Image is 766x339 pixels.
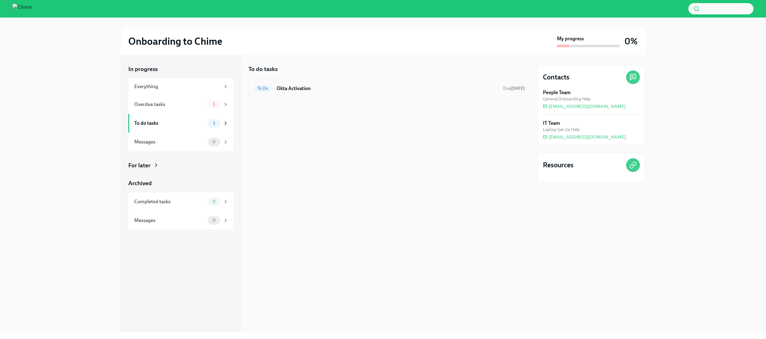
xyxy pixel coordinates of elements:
[13,4,32,14] img: Chime
[209,218,219,223] span: 0
[128,35,222,48] h2: Onboarding to Chime
[543,120,560,127] strong: IT Team
[248,65,278,73] h5: To do tasks
[128,179,233,187] a: Archived
[209,121,219,125] span: 1
[128,95,233,114] a: Overdue tasks1
[134,120,205,127] div: To do tasks
[134,101,205,108] div: Overdue tasks
[625,36,638,47] h3: 0%
[254,83,525,94] a: To DoOkta ActivationDue[DATE]
[128,65,233,73] a: In progress
[543,89,571,96] strong: People Team
[503,86,525,91] span: Due
[128,192,233,211] a: Completed tasks0
[134,139,205,145] div: Messages
[511,86,525,91] strong: [DATE]
[134,198,205,205] div: Completed tasks
[128,211,233,230] a: Messages0
[543,127,580,133] span: Laptop Set Up Help
[543,160,574,170] h4: Resources
[128,114,233,133] a: To do tasks1
[503,85,525,91] span: October 26th, 2025 12:00
[557,35,584,42] strong: My progress
[128,78,233,95] a: Everything
[543,73,569,82] h4: Contacts
[134,217,205,224] div: Messages
[128,161,233,169] a: For later
[543,103,626,109] a: [EMAIL_ADDRESS][DOMAIN_NAME]
[543,134,626,140] a: [EMAIL_ADDRESS][DOMAIN_NAME]
[128,161,151,169] div: For later
[209,139,219,144] span: 0
[209,102,219,107] span: 1
[209,199,219,204] span: 0
[254,86,272,91] span: To Do
[128,133,233,151] a: Messages0
[543,96,591,102] span: General Onboarding Help
[277,85,498,92] h6: Okta Activation
[134,83,220,90] div: Everything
